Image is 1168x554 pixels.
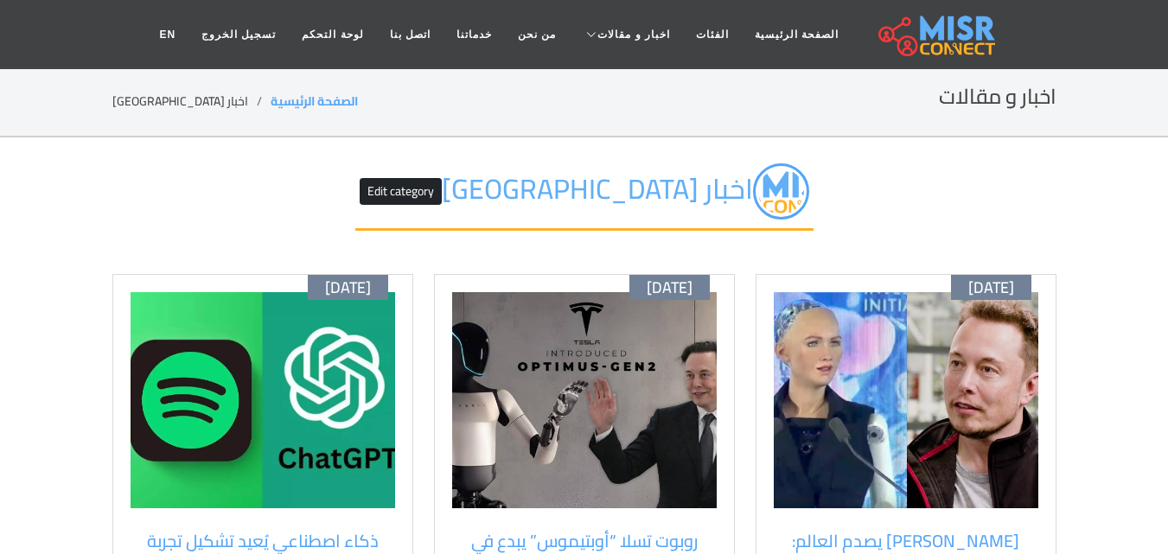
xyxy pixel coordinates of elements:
a: الصفحة الرئيسية [271,90,358,112]
img: روبوت Optimus من تسلا بتصميم بشري في فعالية We, Robot [774,292,1038,508]
h2: اخبار [GEOGRAPHIC_DATA] [355,163,814,231]
span: [DATE] [647,278,693,297]
a: من نحن [505,18,569,51]
a: تسجيل الخروج [188,18,289,51]
a: الصفحة الرئيسية [742,18,852,51]
h2: اخبار و مقالات [939,85,1056,110]
a: اتصل بنا [377,18,444,51]
a: اخبار و مقالات [569,18,683,51]
img: Jffy6wOTz3TJaCfdu8D1.png [753,163,809,220]
a: خدماتنا [444,18,505,51]
img: واجهة دردشة ChatGPT تعرض اقتراحات موسيقية من Spotify بناءً على طلب المستخدم [131,292,395,508]
a: الفئات [683,18,742,51]
img: روبوت تسلا أوبتيموس ينفذ حركات كونغ فو بجانب مدرب بشري [452,292,717,508]
a: لوحة التحكم [289,18,376,51]
img: main.misr_connect [878,13,994,56]
span: اخبار و مقالات [597,27,670,42]
span: [DATE] [968,278,1014,297]
span: [DATE] [325,278,371,297]
li: اخبار [GEOGRAPHIC_DATA] [112,92,271,111]
button: Edit category [360,178,442,205]
a: EN [146,18,188,51]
